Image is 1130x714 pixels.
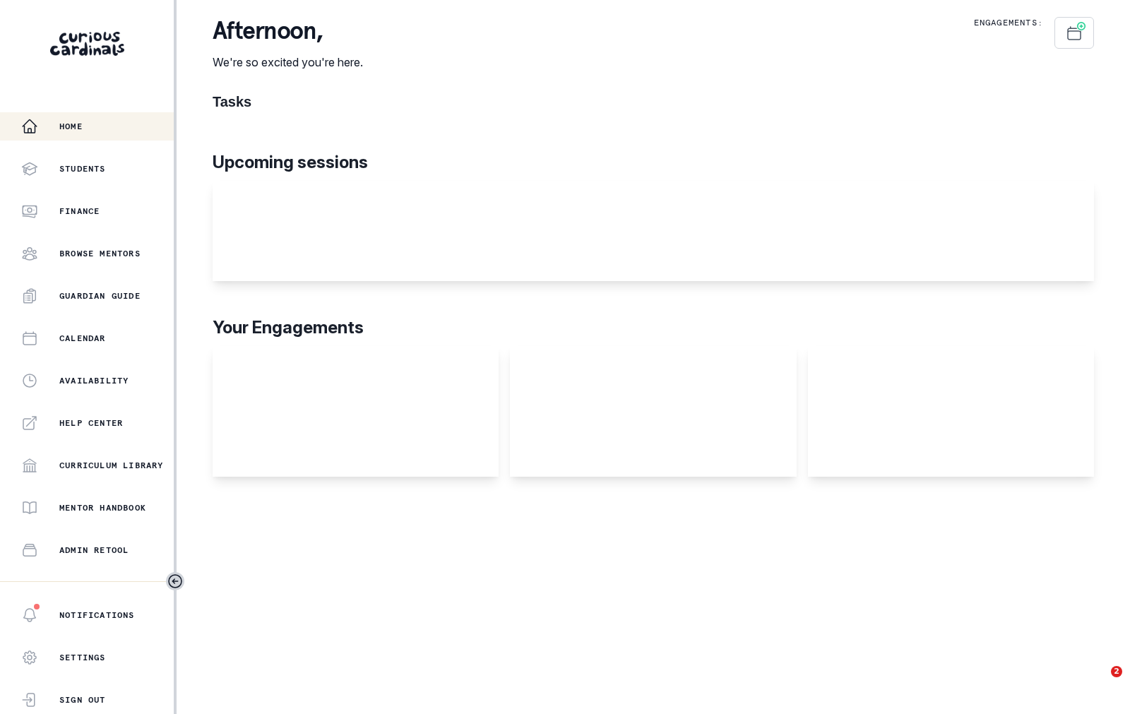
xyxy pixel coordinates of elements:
[59,121,83,132] p: Home
[59,375,129,386] p: Availability
[213,17,363,45] p: afternoon ,
[213,150,1094,175] p: Upcoming sessions
[59,163,106,174] p: Students
[1111,666,1122,677] span: 2
[59,290,141,302] p: Guardian Guide
[1054,17,1094,49] button: Schedule Sessions
[59,248,141,259] p: Browse Mentors
[59,652,106,663] p: Settings
[213,93,1094,110] h1: Tasks
[59,333,106,344] p: Calendar
[213,315,1094,340] p: Your Engagements
[1082,666,1116,700] iframe: Intercom live chat
[59,545,129,556] p: Admin Retool
[974,17,1043,28] p: Engagements:
[59,460,164,471] p: Curriculum Library
[59,609,135,621] p: Notifications
[50,32,124,56] img: Curious Cardinals Logo
[59,417,123,429] p: Help Center
[166,572,184,590] button: Toggle sidebar
[59,502,146,513] p: Mentor Handbook
[213,54,363,71] p: We're so excited you're here.
[59,206,100,217] p: Finance
[59,694,106,706] p: Sign Out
